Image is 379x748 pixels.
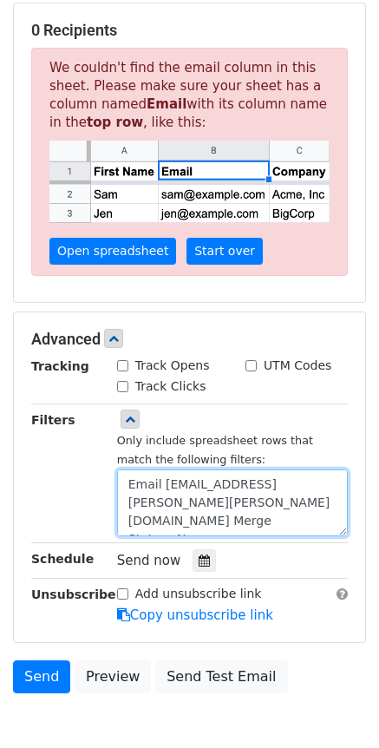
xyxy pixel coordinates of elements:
[75,660,151,693] a: Preview
[31,552,94,566] strong: Schedule
[31,48,348,275] p: We couldn't find the email column in this sheet. Please make sure your sheet has a column named w...
[117,607,273,623] a: Copy unsubscribe link
[117,553,181,568] span: Send now
[292,665,379,748] iframe: Chat Widget
[31,330,348,349] h5: Advanced
[264,357,331,375] label: UTM Codes
[135,357,210,375] label: Track Opens
[186,238,263,265] a: Start over
[49,141,330,222] img: google_sheets_email_column-fe0440d1484b1afe603fdd0efe349d91248b687ca341fa437c667602712cb9b1.png
[87,115,143,130] strong: top row
[135,585,262,603] label: Add unsubscribe link
[31,21,348,40] h5: 0 Recipients
[49,238,176,265] a: Open spreadsheet
[155,660,287,693] a: Send Test Email
[31,413,75,427] strong: Filters
[117,434,313,467] small: Only include spreadsheet rows that match the following filters:
[13,660,70,693] a: Send
[31,359,89,373] strong: Tracking
[31,587,116,601] strong: Unsubscribe
[147,96,186,112] strong: Email
[135,377,206,396] label: Track Clicks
